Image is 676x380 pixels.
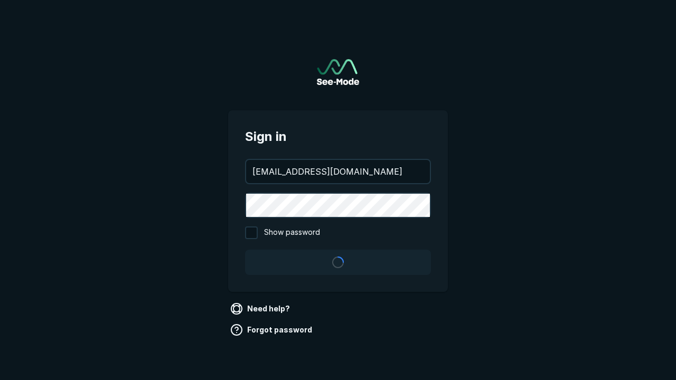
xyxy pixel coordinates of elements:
a: Need help? [228,300,294,317]
img: See-Mode Logo [317,59,359,85]
span: Sign in [245,127,431,146]
input: your@email.com [246,160,430,183]
span: Show password [264,226,320,239]
a: Go to sign in [317,59,359,85]
a: Forgot password [228,321,316,338]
